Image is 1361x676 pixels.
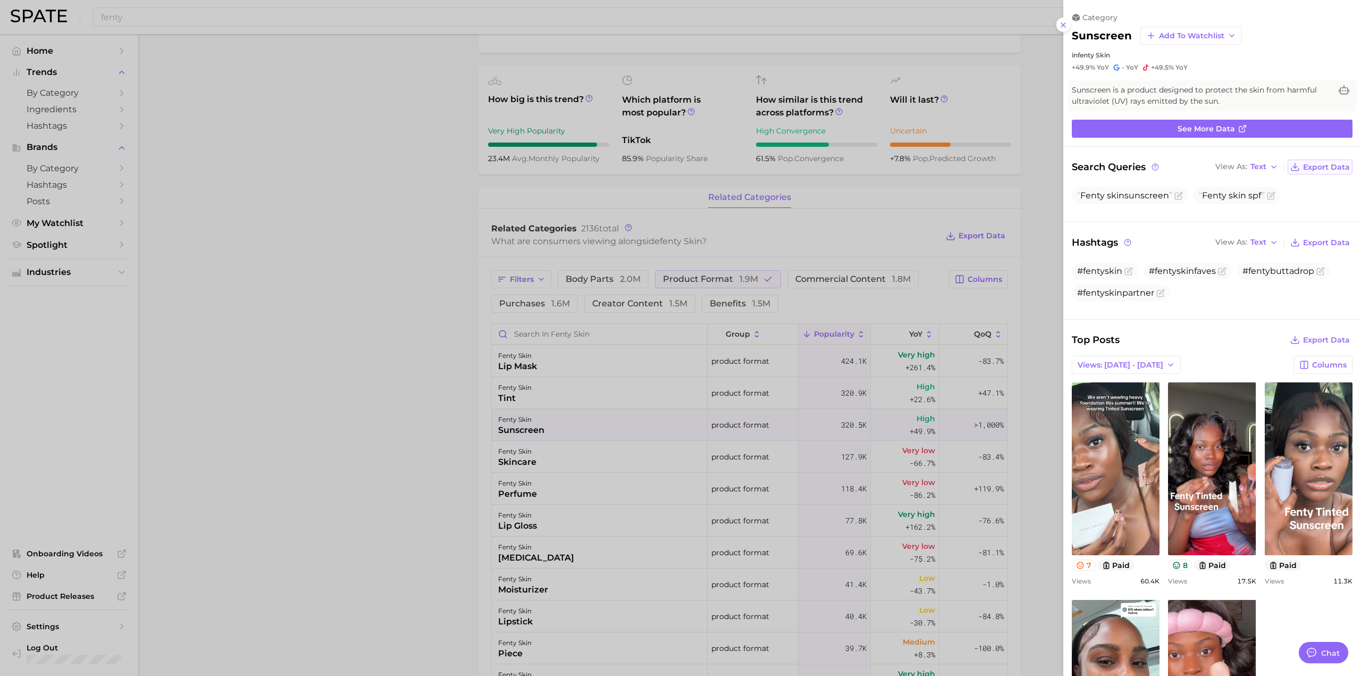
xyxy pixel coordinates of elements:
span: Add to Watchlist [1159,31,1224,40]
span: fenty skin [1078,51,1110,59]
div: in [1072,51,1352,59]
button: 8 [1168,560,1192,571]
span: View As [1215,239,1247,245]
span: Hashtags [1072,235,1133,250]
button: Flag as miscategorized or irrelevant [1156,289,1165,297]
span: Text [1250,164,1266,170]
span: 11.3k [1333,577,1352,585]
button: Export Data [1288,235,1352,250]
button: Flag as miscategorized or irrelevant [1174,191,1183,200]
button: View AsText [1213,160,1281,174]
button: Flag as miscategorized or irrelevant [1267,191,1275,200]
span: Views [1168,577,1187,585]
span: category [1082,13,1118,22]
span: Export Data [1303,163,1350,172]
span: Views [1265,577,1284,585]
span: Text [1250,239,1266,245]
span: YoY [1097,63,1109,72]
button: Flag as miscategorized or irrelevant [1124,267,1133,276]
button: paid [1098,560,1135,571]
span: 17.5k [1237,577,1256,585]
button: Add to Watchlist [1140,27,1242,45]
span: - [1122,63,1124,71]
button: Columns [1293,356,1352,374]
span: +49.5% [1151,63,1174,71]
button: paid [1265,560,1301,571]
span: Columns [1312,361,1347,370]
span: #fentyskinpartner [1077,288,1154,298]
span: Fenty skin [1077,190,1172,201]
h2: sunscreen [1072,29,1132,42]
button: Views: [DATE] - [DATE] [1072,356,1181,374]
span: Views [1072,577,1091,585]
button: Export Data [1288,332,1352,347]
span: #fentyskinfaves [1149,266,1216,276]
span: sunscreen [1124,190,1169,201]
button: Flag as miscategorized or irrelevant [1316,267,1325,276]
span: Sunscreen is a product designed to protect the skin from harmful ultraviolet (UV) rays emitted by... [1072,85,1331,107]
span: YoY [1126,63,1138,72]
span: Top Posts [1072,332,1120,347]
span: Export Data [1303,238,1350,247]
span: Fenty skin spf [1199,190,1265,201]
button: 7 [1072,560,1096,571]
button: Export Data [1288,160,1352,174]
span: Export Data [1303,336,1350,345]
span: See more data [1178,124,1235,133]
button: View AsText [1213,236,1281,249]
span: YoY [1175,63,1188,72]
span: +49.9% [1072,63,1095,71]
a: See more data [1072,120,1352,138]
span: Views: [DATE] - [DATE] [1078,361,1163,370]
span: #fentyskin [1077,266,1122,276]
span: View As [1215,164,1247,170]
button: Flag as miscategorized or irrelevant [1218,267,1226,276]
span: 60.4k [1140,577,1160,585]
span: Search Queries [1072,160,1161,174]
button: paid [1194,560,1231,571]
span: #fentybuttadrop [1242,266,1314,276]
